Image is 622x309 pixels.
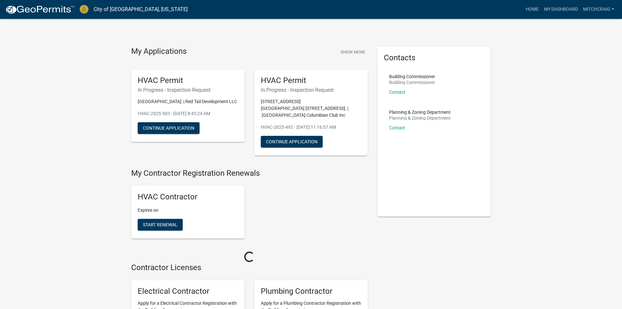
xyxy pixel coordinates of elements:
[523,3,541,16] a: Home
[261,87,361,93] h6: In Progress - Inspection Request
[138,287,238,296] h5: Electrical Contractor
[389,116,451,120] p: Planning & Zoning Department
[261,287,361,296] h5: Plumbing Contractor
[389,125,405,130] a: Contact
[94,4,188,15] a: City of [GEOGRAPHIC_DATA], [US_STATE]
[384,53,484,63] h5: Contacts
[138,219,183,231] button: Start Renewal
[138,76,238,85] h5: HVAC Permit
[389,89,405,95] a: Contact
[261,76,361,85] h5: HVAC Permit
[389,80,435,85] p: Building Commissioner
[131,263,368,272] h4: Contractor Licenses
[389,110,451,114] p: Planning & Zoning Department
[389,74,435,79] p: Building Commissioner
[261,98,361,119] p: [STREET_ADDRESS][GEOGRAPHIC_DATA] [STREET_ADDRESS] | [GEOGRAPHIC_DATA] Columbian Club Inc
[541,3,581,16] a: My Dashboard
[138,192,238,202] h5: HVAC Contractor
[138,110,238,117] p: HVAC-2025-503 - [DATE] 8:45:24 AM
[581,3,617,16] a: mitchcraig
[338,47,368,57] button: Show More
[131,169,368,244] wm-registration-list-section: My Contractor Registration Renewals
[138,98,238,105] p: [GEOGRAPHIC_DATA] | Red Tail Development LLC
[131,169,368,178] h4: My Contractor Registration Renewals
[131,47,187,56] h4: My Applications
[138,87,238,93] h6: In Progress - Inspection Request
[261,124,361,131] p: HVAC-2025-492 - [DATE] 11:16:57 AM
[138,207,238,214] p: Expires on
[80,5,88,14] img: City of Jeffersonville, Indiana
[143,222,178,227] span: Start Renewal
[261,136,323,148] button: Continue Application
[138,122,200,134] button: Continue Application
